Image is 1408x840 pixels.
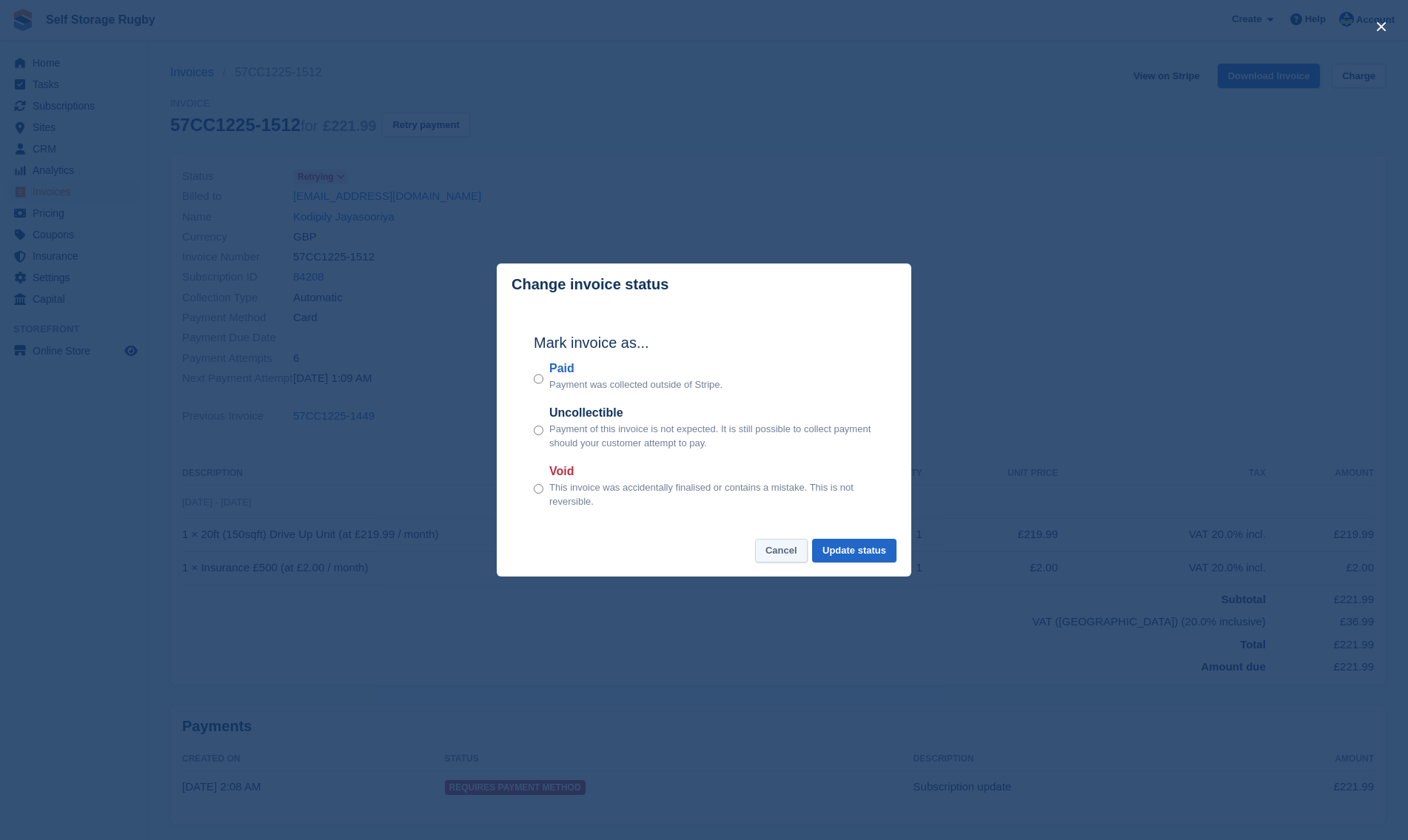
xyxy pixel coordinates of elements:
label: Paid [549,360,723,377]
label: Void [549,463,874,480]
p: Change invoice status [512,276,668,293]
button: close [1370,15,1393,38]
h2: Mark invoice as... [534,332,874,354]
label: Uncollectible [549,404,874,422]
button: Cancel [755,539,808,563]
button: Update status [812,539,896,563]
p: Payment of this invoice is not expected. It is still possible to collect payment should your cust... [549,422,874,451]
p: This invoice was accidentally finalised or contains a mistake. This is not reversible. [549,480,874,509]
p: Payment was collected outside of Stripe. [549,377,723,392]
